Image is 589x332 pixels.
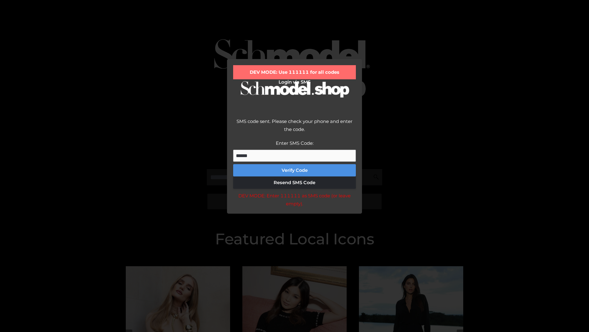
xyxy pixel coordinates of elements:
[233,192,356,207] div: DEV MODE: Enter 111111 as SMS code (or leave empty).
[233,79,356,85] h2: Login via SMS
[233,164,356,176] button: Verify Code
[233,176,356,189] button: Resend SMS Code
[233,65,356,79] div: DEV MODE: Use 111111 for all codes
[276,140,314,146] label: Enter SMS Code:
[233,117,356,139] div: SMS code sent. Please check your phone and enter the code.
